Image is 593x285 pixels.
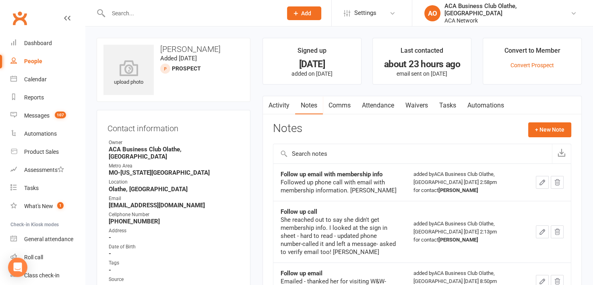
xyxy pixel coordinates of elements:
[24,167,64,173] div: Assessments
[354,4,376,22] span: Settings
[109,266,240,274] strong: -
[438,187,478,193] strong: [PERSON_NAME]
[356,96,400,115] a: Attendance
[400,96,434,115] a: Waivers
[24,236,73,242] div: General attendance
[287,6,321,20] button: Add
[24,58,42,64] div: People
[281,270,322,277] strong: Follow up email
[10,197,85,215] a: What's New1
[109,146,240,160] strong: ACA Business Club Olathe, [GEOGRAPHIC_DATA]
[10,89,85,107] a: Reports
[55,112,66,118] span: 107
[413,186,521,194] div: for contact
[281,216,399,256] div: She reached out to say she didn't get membership info. I looked at the sign in sheet - hard to re...
[10,8,30,28] a: Clubworx
[510,62,554,68] a: Convert Prospect
[438,237,478,243] strong: [PERSON_NAME]
[24,40,52,46] div: Dashboard
[109,276,240,283] div: Source
[24,94,44,101] div: Reports
[323,96,356,115] a: Comms
[103,60,154,87] div: upload photo
[109,234,240,241] strong: -
[10,230,85,248] a: General attendance kiosk mode
[109,218,240,225] strong: [PHONE_NUMBER]
[24,149,59,155] div: Product Sales
[10,107,85,125] a: Messages 107
[424,5,440,21] div: AO
[10,266,85,285] a: Class kiosk mode
[462,96,510,115] a: Automations
[10,161,85,179] a: Assessments
[413,236,521,244] div: for contact
[281,208,317,215] strong: Follow up call
[10,70,85,89] a: Calendar
[270,70,354,77] p: added on [DATE]
[24,185,39,191] div: Tasks
[57,202,64,209] span: 1
[273,144,552,163] input: Search notes
[270,60,354,68] div: [DATE]
[10,179,85,197] a: Tasks
[528,122,571,137] button: + New Note
[160,55,197,62] time: Added [DATE]
[107,121,240,133] h3: Contact information
[10,248,85,266] a: Roll call
[109,178,240,186] div: Location
[298,45,326,60] div: Signed up
[103,45,244,54] h3: [PERSON_NAME]
[109,211,240,219] div: Cellphone Number
[24,272,60,279] div: Class check-in
[380,70,464,77] p: email sent on [DATE]
[109,227,240,235] div: Address
[24,203,53,209] div: What's New
[263,96,295,115] a: Activity
[109,162,240,170] div: Metro Area
[504,45,560,60] div: Convert to Member
[444,17,570,24] div: ACA Network
[24,254,43,260] div: Roll call
[413,220,521,244] div: added by ACA Business Club Olathe, [GEOGRAPHIC_DATA] [DATE] 2:13pm
[10,34,85,52] a: Dashboard
[109,250,240,257] strong: -
[281,171,382,178] strong: Follow up email with membership info
[413,170,521,194] div: added by ACA Business Club Olathe, [GEOGRAPHIC_DATA] [DATE] 2:58pm
[380,60,464,68] div: about 23 hours ago
[10,52,85,70] a: People
[24,112,50,119] div: Messages
[401,45,443,60] div: Last contacted
[24,130,57,137] div: Automations
[273,122,302,137] h3: Notes
[301,10,311,17] span: Add
[8,258,27,277] div: Open Intercom Messenger
[109,259,240,267] div: Tags
[172,65,201,72] snap: prospect
[10,125,85,143] a: Automations
[109,139,240,147] div: Owner
[10,143,85,161] a: Product Sales
[106,8,277,19] input: Search...
[109,186,240,193] strong: Olathe, [GEOGRAPHIC_DATA]
[109,195,240,202] div: Email
[109,243,240,251] div: Date of Birth
[295,96,323,115] a: Notes
[24,76,47,83] div: Calendar
[109,202,240,209] strong: [EMAIL_ADDRESS][DOMAIN_NAME]
[434,96,462,115] a: Tasks
[444,2,570,17] div: ACA Business Club Olathe, [GEOGRAPHIC_DATA]
[281,178,399,194] div: Followed up phone call with email with membership information. [PERSON_NAME]
[109,169,240,176] strong: MO-[US_STATE][GEOGRAPHIC_DATA]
